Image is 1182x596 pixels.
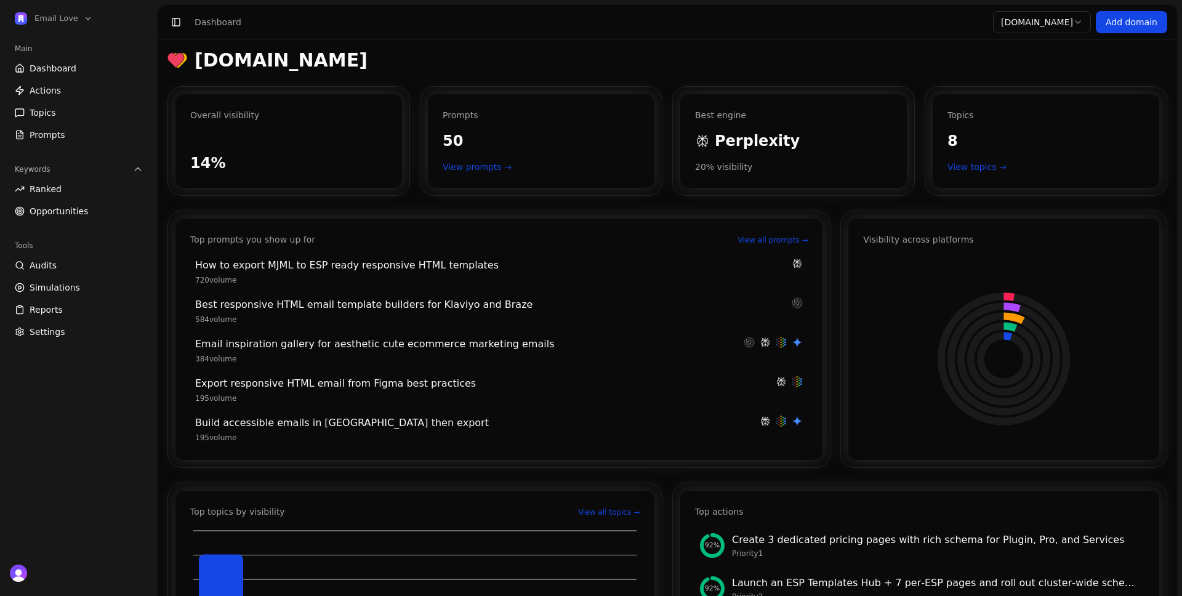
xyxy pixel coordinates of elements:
[947,109,1144,121] div: Topics
[10,565,27,582] button: Open user button
[10,125,148,145] a: Prompts
[195,433,236,443] span: 195 volume
[190,256,808,288] a: How to export MJML to ESP ready responsive HTML templates720volume
[195,297,784,312] div: Best responsive HTML email template builders for Klaviyo and Braze
[10,565,27,582] img: 's logo
[190,505,285,518] div: Top topics by visibility
[190,295,808,327] a: Best responsive HTML email template builders for Klaviyo and Braze584volume
[10,58,148,78] a: Dashboard
[30,259,57,272] span: Audits
[10,201,148,221] a: Opportunities
[30,205,89,217] span: Opportunities
[1096,11,1167,33] a: Add domain
[705,584,720,594] span: 92 %
[10,236,148,256] div: Tools
[10,322,148,342] a: Settings
[715,131,800,151] span: Perplexity
[10,179,148,199] a: Ranked
[15,12,27,25] img: Email Love
[30,107,56,119] span: Topics
[30,62,76,74] span: Dashboard
[190,233,315,246] div: Top prompts you show up for
[190,334,808,366] a: Email inspiration gallery for aesthetic cute ecommerce marketing emails384volume
[732,533,1140,547] div: Create 3 dedicated pricing pages with rich schema for Plugin, Pro, and Services
[195,354,236,364] span: 384 volume
[10,278,148,297] a: Simulations
[30,183,62,195] span: Ranked
[732,549,1140,558] div: Priority 1
[10,39,148,58] div: Main
[10,300,148,320] a: Reports
[443,161,640,173] a: View prompts →
[10,103,148,123] a: Topics
[30,84,61,97] span: Actions
[10,10,98,27] button: Open organization switcher
[167,50,187,70] img: emaillove.com favicon
[190,413,808,445] a: Build accessible emails in [GEOGRAPHIC_DATA] then export195volume
[10,256,148,275] a: Audits
[443,109,640,121] div: Prompts
[705,541,720,551] span: 92 %
[695,161,892,173] div: 20 % visibility
[947,161,1144,173] a: View topics →
[578,507,640,517] a: View all topics →
[190,109,387,121] div: Overall visibility
[443,131,640,151] div: 50
[695,505,743,518] div: Top actions
[863,233,973,246] div: Visibility across platforms
[30,304,63,316] span: Reports
[195,337,736,352] div: Email inspiration gallery for aesthetic cute ecommerce marketing emails
[732,576,1140,590] div: Launch an ESP Templates Hub + 7 per‑ESP pages and roll out cluster‑wide schema/performance
[30,281,80,294] span: Simulations
[195,49,368,71] h1: [DOMAIN_NAME]
[195,315,236,324] span: 584 volume
[190,153,387,173] div: 14%
[947,131,1144,151] div: 8
[10,159,148,179] button: Keywords
[195,16,241,28] div: Dashboard
[10,81,148,100] a: Actions
[195,393,236,403] span: 195 volume
[195,376,768,391] div: Export responsive HTML email from Figma best practices
[195,275,236,285] span: 720 volume
[738,235,808,245] a: View all prompts →
[695,528,1144,563] a: Impact 92%Create 3 dedicated pricing pages with rich schema for Plugin, Pro, and ServicesPriority1
[195,416,752,430] div: Build accessible emails in Figma then export
[30,326,65,338] span: Settings
[34,13,78,24] span: Email Love
[30,129,65,141] span: Prompts
[700,533,725,558] div: Impact 92%
[195,258,784,273] div: How to export MJML to ESP ready responsive HTML templates
[695,109,892,121] div: Best engine
[190,374,808,406] a: Export responsive HTML email from Figma best practices195volume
